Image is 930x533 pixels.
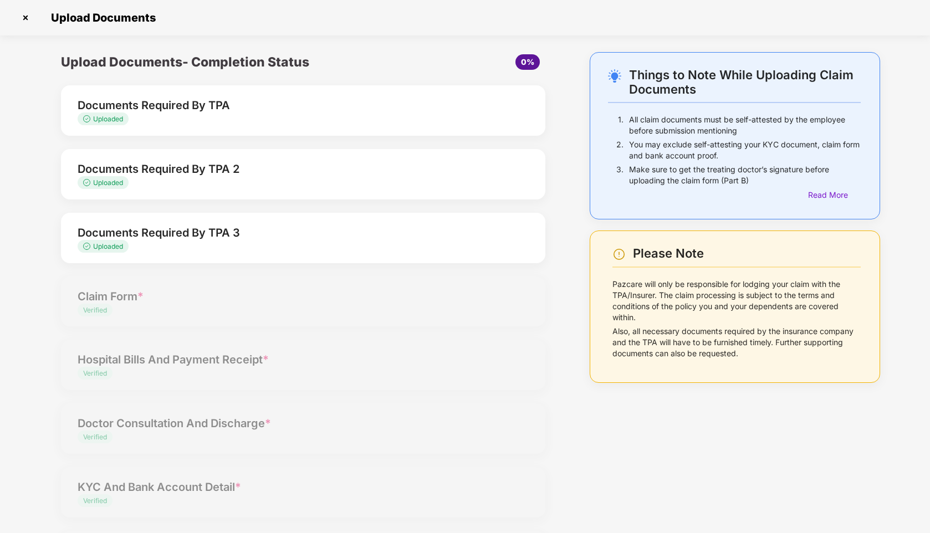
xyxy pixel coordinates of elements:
span: Uploaded [93,242,123,250]
p: You may exclude self-attesting your KYC document, claim form and bank account proof. [629,139,861,161]
img: svg+xml;base64,PHN2ZyB4bWxucz0iaHR0cDovL3d3dy53My5vcmcvMjAwMC9zdmciIHdpZHRoPSIxMy4zMzMiIGhlaWdodD... [83,179,93,186]
div: Read More [808,189,861,201]
img: svg+xml;base64,PHN2ZyB4bWxucz0iaHR0cDovL3d3dy53My5vcmcvMjAwMC9zdmciIHdpZHRoPSIxMy4zMzMiIGhlaWdodD... [83,115,93,122]
span: Upload Documents [40,11,161,24]
div: Documents Required By TPA [78,96,491,114]
span: 0% [521,57,534,66]
p: Make sure to get the treating doctor’s signature before uploading the claim form (Part B) [629,164,861,186]
img: svg+xml;base64,PHN2ZyBpZD0iV2FybmluZ18tXzI0eDI0IiBkYXRhLW5hbWU9Ildhcm5pbmcgLSAyNHgyNCIgeG1sbnM9Im... [612,248,626,261]
div: Please Note [633,246,861,261]
p: All claim documents must be self-attested by the employee before submission mentioning [629,114,861,136]
div: Things to Note While Uploading Claim Documents [629,68,861,96]
span: Uploaded [93,178,123,187]
img: svg+xml;base64,PHN2ZyB4bWxucz0iaHR0cDovL3d3dy53My5vcmcvMjAwMC9zdmciIHdpZHRoPSIxMy4zMzMiIGhlaWdodD... [83,243,93,250]
img: svg+xml;base64,PHN2ZyBpZD0iQ3Jvc3MtMzJ4MzIiIHhtbG5zPSJodHRwOi8vd3d3LnczLm9yZy8yMDAwL3N2ZyIgd2lkdG... [17,9,34,27]
p: Also, all necessary documents required by the insurance company and the TPA will have to be furni... [612,326,861,359]
span: Uploaded [93,115,123,123]
p: Pazcare will only be responsible for lodging your claim with the TPA/Insurer. The claim processin... [612,279,861,323]
p: 1. [618,114,624,136]
div: Documents Required By TPA 2 [78,160,491,178]
div: Upload Documents- Completion Status [61,52,384,72]
img: svg+xml;base64,PHN2ZyB4bWxucz0iaHR0cDovL3d3dy53My5vcmcvMjAwMC9zdmciIHdpZHRoPSIyNC4wOTMiIGhlaWdodD... [608,69,621,83]
p: 2. [616,139,624,161]
p: 3. [616,164,624,186]
div: Documents Required By TPA 3 [78,224,491,242]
